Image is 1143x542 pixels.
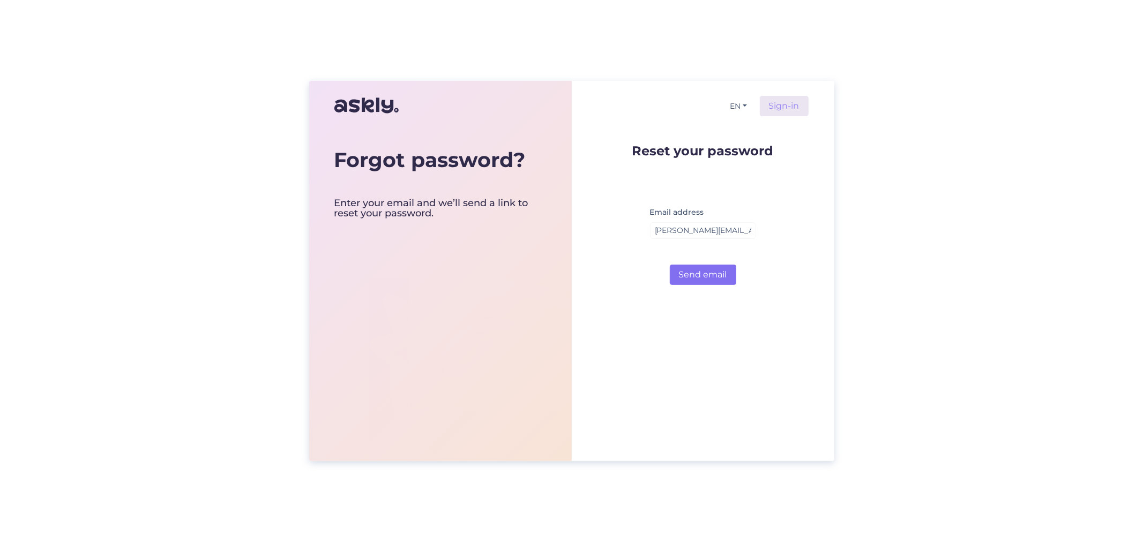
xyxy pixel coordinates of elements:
[670,265,736,285] button: Send email
[726,99,751,114] button: EN
[632,144,774,157] p: Reset your password
[760,96,809,116] a: Sign-in
[650,222,756,239] input: Enter email
[650,207,704,218] label: Email address
[334,198,547,220] div: Enter your email and we’ll send a link to reset your password.
[334,148,547,172] div: Forgot password?
[334,93,399,118] img: Askly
